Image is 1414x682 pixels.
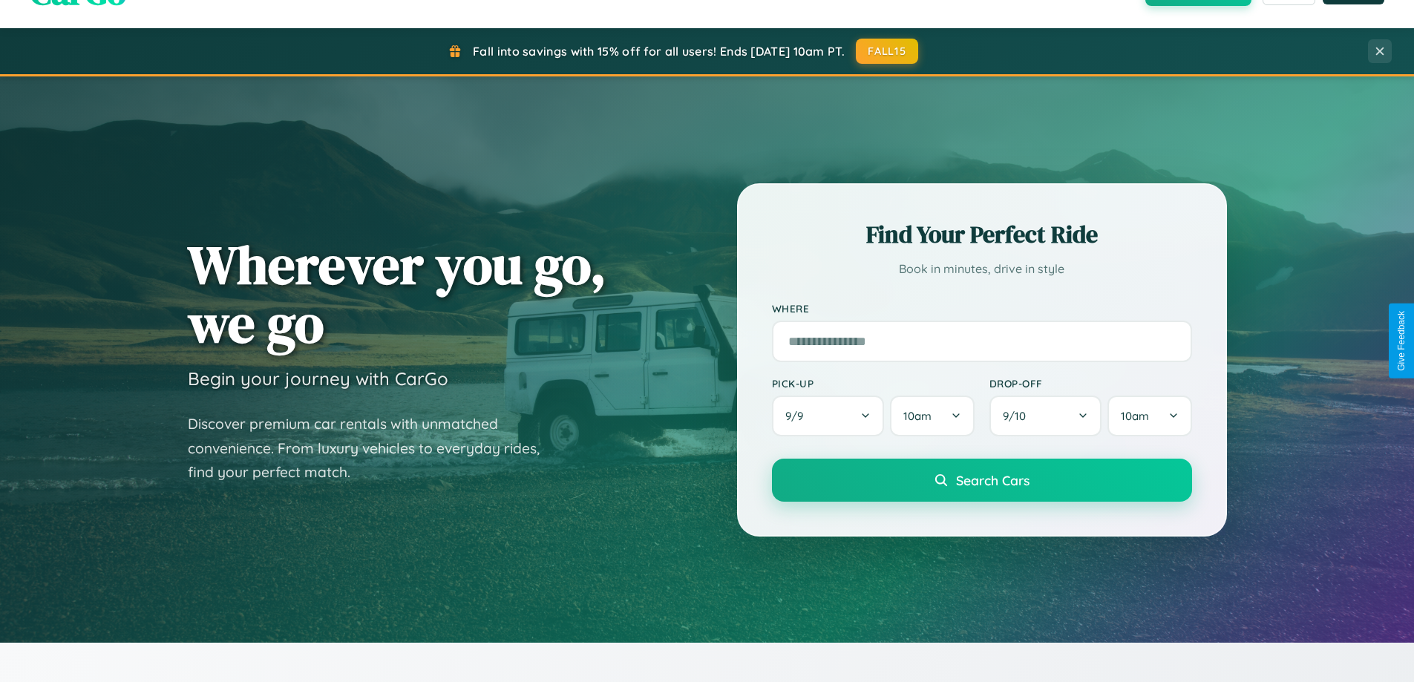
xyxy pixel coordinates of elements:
div: Give Feedback [1396,311,1407,371]
label: Pick-up [772,377,975,390]
span: Fall into savings with 15% off for all users! Ends [DATE] 10am PT. [473,44,845,59]
h3: Begin your journey with CarGo [188,367,448,390]
span: Search Cars [956,472,1030,488]
button: 9/9 [772,396,885,436]
span: 10am [1121,409,1149,423]
h2: Find Your Perfect Ride [772,218,1192,251]
span: 9 / 9 [785,409,811,423]
label: Drop-off [989,377,1192,390]
button: FALL15 [856,39,918,64]
h1: Wherever you go, we go [188,235,606,353]
button: 9/10 [989,396,1102,436]
button: Search Cars [772,459,1192,502]
button: 10am [1107,396,1191,436]
p: Discover premium car rentals with unmatched convenience. From luxury vehicles to everyday rides, ... [188,412,559,485]
label: Where [772,302,1192,315]
span: 9 / 10 [1003,409,1033,423]
p: Book in minutes, drive in style [772,258,1192,280]
button: 10am [890,396,974,436]
span: 10am [903,409,932,423]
